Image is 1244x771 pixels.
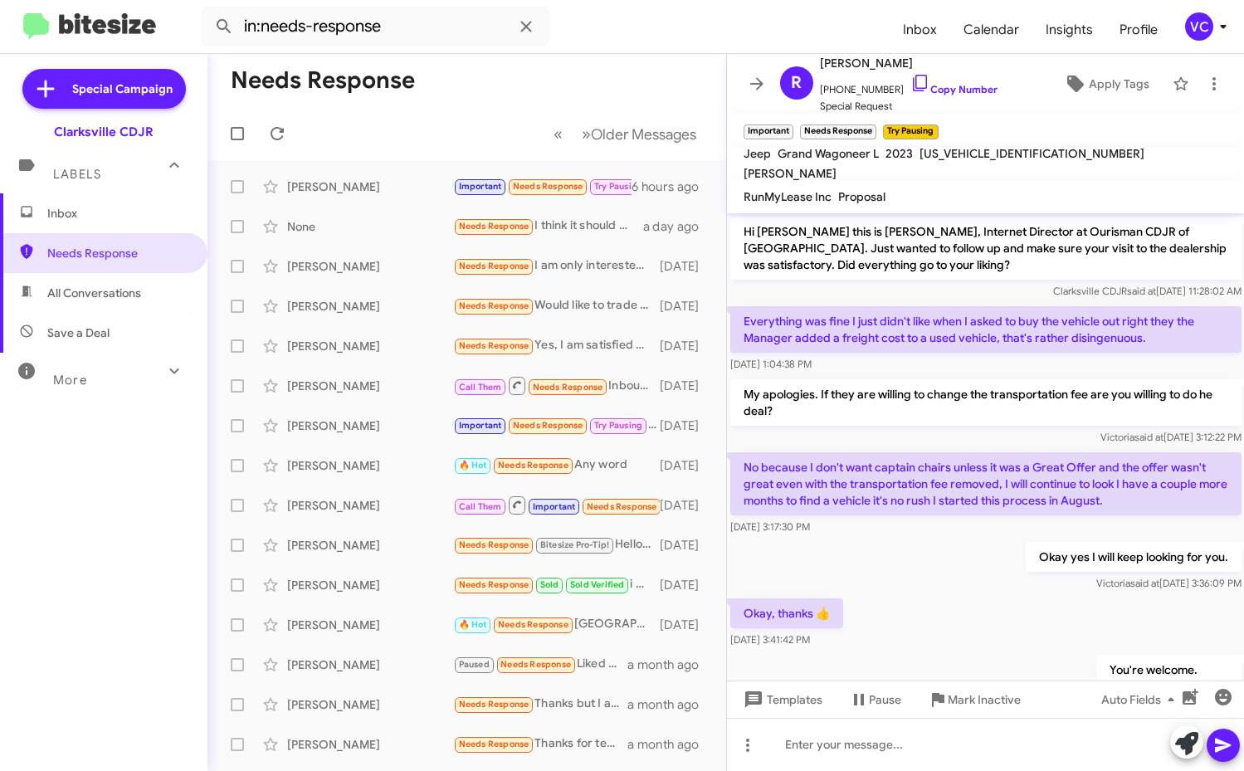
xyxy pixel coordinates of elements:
[1047,69,1164,99] button: Apply Tags
[459,659,490,670] span: Paused
[838,189,885,204] span: Proposal
[660,617,713,633] div: [DATE]
[1106,6,1171,54] a: Profile
[513,420,583,431] span: Needs Response
[459,699,529,710] span: Needs Response
[820,98,998,115] span: Special Request
[453,177,632,196] div: Not sure. I will let you know closer to 1p
[643,218,713,235] div: a day ago
[627,656,712,673] div: a month ago
[22,69,186,109] a: Special Campaign
[54,124,154,140] div: Clarksville CDJR
[1126,285,1155,297] span: said at
[660,298,713,315] div: [DATE]
[459,739,529,749] span: Needs Response
[459,420,502,431] span: Important
[287,656,453,673] div: [PERSON_NAME]
[287,417,453,434] div: [PERSON_NAME]
[791,70,802,96] span: R
[459,579,529,590] span: Needs Response
[660,457,713,474] div: [DATE]
[570,579,625,590] span: Sold Verified
[498,460,568,471] span: Needs Response
[459,221,529,232] span: Needs Response
[1129,577,1159,589] span: said at
[836,685,915,715] button: Pause
[1095,577,1241,589] span: Victoria [DATE] 3:36:09 PM
[533,382,603,393] span: Needs Response
[920,146,1144,161] span: [US_VEHICLE_IDENTIFICATION_NUMBER]
[453,535,660,554] div: Hello [PERSON_NAME], I asked the team for a pre purchase inspection. But never heard back. I can'...
[453,575,660,594] div: i was offered 12500 was trying to get 14500 and trying to get a little better deal since im tryin...
[453,495,660,515] div: What steps
[730,217,1242,280] p: Hi [PERSON_NAME] this is [PERSON_NAME], Internet Director at Ourisman CDJR of [GEOGRAPHIC_DATA]. ...
[744,124,793,139] small: Important
[660,378,713,394] div: [DATE]
[459,181,502,192] span: Important
[587,501,657,512] span: Needs Response
[287,258,453,275] div: [PERSON_NAME]
[498,619,568,630] span: Needs Response
[1025,542,1241,572] p: Okay yes I will keep looking for you.
[582,124,591,144] span: »
[459,261,529,271] span: Needs Response
[287,497,453,514] div: [PERSON_NAME]
[544,117,706,151] nav: Page navigation example
[660,338,713,354] div: [DATE]
[287,537,453,554] div: [PERSON_NAME]
[459,340,529,351] span: Needs Response
[632,178,712,195] div: 6 hours ago
[1185,12,1213,41] div: VC
[730,358,812,370] span: [DATE] 1:04:38 PM
[594,420,642,431] span: Try Pausing
[1095,655,1241,685] p: You're welcome.
[660,258,713,275] div: [DATE]
[915,685,1034,715] button: Mark Inactive
[231,67,415,94] h1: Needs Response
[459,300,529,311] span: Needs Response
[453,456,660,475] div: Any word
[1171,12,1226,41] button: VC
[453,695,627,714] div: Thanks but I am no longer interested. I bought something else.
[591,125,696,144] span: Older Messages
[660,537,713,554] div: [DATE]
[53,373,87,388] span: More
[730,306,1242,353] p: Everything was fine I just didn't like when I asked to buy the vehicle out right they the Manager...
[890,6,950,54] a: Inbox
[1088,685,1194,715] button: Auto Fields
[453,296,660,315] div: Would like to trade but also, don't want a high payment and don't know if I can with this situation
[744,166,837,181] span: [PERSON_NAME]
[287,617,453,633] div: [PERSON_NAME]
[910,83,998,95] a: Copy Number
[744,146,771,161] span: Jeep
[287,218,453,235] div: None
[287,736,453,753] div: [PERSON_NAME]
[453,375,660,396] div: Inbound Call
[594,181,642,192] span: Try Pausing
[53,167,101,182] span: Labels
[513,181,583,192] span: Needs Response
[201,7,549,46] input: Search
[727,685,836,715] button: Templates
[730,633,810,646] span: [DATE] 3:41:42 PM
[544,117,573,151] button: Previous
[1101,685,1181,715] span: Auto Fields
[453,217,643,236] div: I think it should be entitled to my oil change and car rotation. Unfortunately it expired with it...
[287,696,453,713] div: [PERSON_NAME]
[287,178,453,195] div: [PERSON_NAME]
[459,539,529,550] span: Needs Response
[47,245,188,261] span: Needs Response
[47,285,141,301] span: All Conversations
[287,457,453,474] div: [PERSON_NAME]
[453,336,660,355] div: Yes, I am satisfied with it.
[1032,6,1106,54] span: Insights
[453,734,627,754] div: Thanks for texting us. We will be with you shortly. In the meantime, you can use this link to sav...
[627,736,712,753] div: a month ago
[453,615,660,634] div: [GEOGRAPHIC_DATA]
[627,696,712,713] div: a month ago
[459,460,487,471] span: 🔥 Hot
[820,53,998,73] span: [PERSON_NAME]
[950,6,1032,54] span: Calendar
[948,685,1021,715] span: Mark Inactive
